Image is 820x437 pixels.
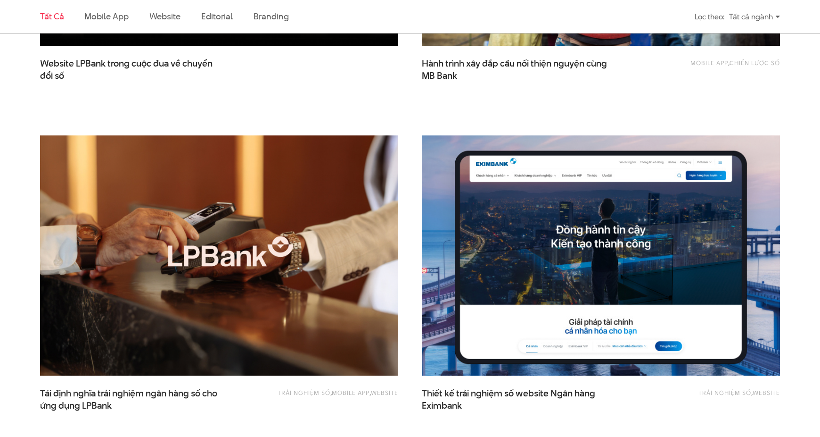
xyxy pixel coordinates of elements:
[753,388,780,397] a: Website
[422,70,457,82] span: MB Bank
[40,387,229,411] a: Tái định nghĩa trải nghiệm ngân hàng số choứng dụng LPBank
[422,400,462,412] span: Eximbank
[422,58,610,81] span: Hành trình xây đắp cầu nối thiện nguyện cùng
[690,59,728,67] a: Mobile app
[698,388,751,397] a: Trải nghiệm số
[201,10,233,22] a: Editorial
[278,388,330,397] a: Trải nghiệm số
[422,58,610,81] a: Hành trình xây đắp cầu nối thiện nguyện cùngMB Bank
[637,58,780,76] div: ,
[40,70,64,82] span: đổi số
[371,388,398,397] a: Website
[332,388,369,397] a: Mobile app
[404,124,798,388] img: Eximbank Website Portal
[695,8,724,25] div: Lọc theo:
[40,400,112,412] span: ứng dụng LPBank
[84,10,128,22] a: Mobile app
[422,387,610,411] span: Thiết kế trải nghiệm số website Ngân hàng
[730,59,780,67] a: Chiến lược số
[40,135,398,376] img: LPBank Thumb
[149,10,180,22] a: Website
[40,58,229,81] span: Website LPBank trong cuộc đua về chuyển
[254,10,288,22] a: Branding
[40,58,229,81] a: Website LPBank trong cuộc đua về chuyểnđổi số
[637,387,780,406] div: ,
[729,8,780,25] div: Tất cả ngành
[255,387,398,406] div: , ,
[40,10,64,22] a: Tất cả
[422,387,610,411] a: Thiết kế trải nghiệm số website Ngân hàngEximbank
[40,387,229,411] span: Tái định nghĩa trải nghiệm ngân hàng số cho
